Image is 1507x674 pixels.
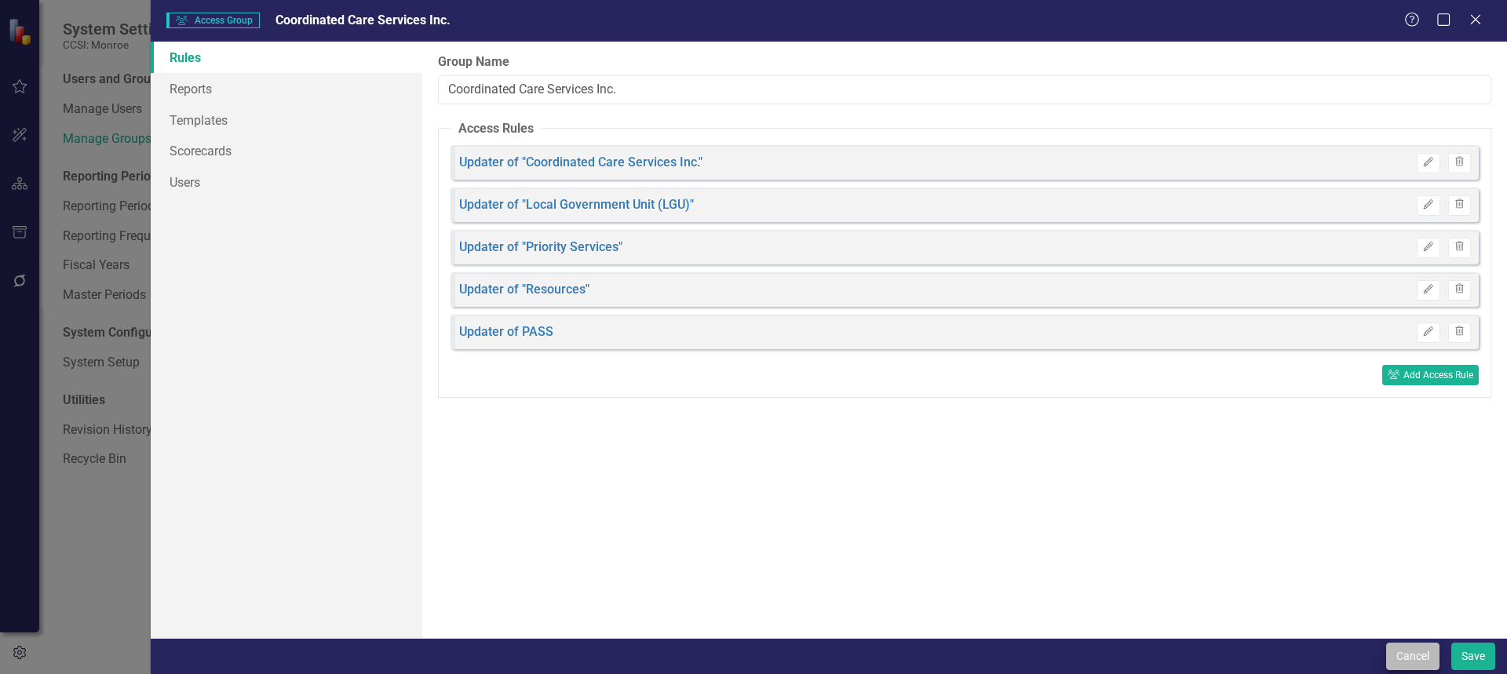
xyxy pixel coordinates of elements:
a: Updater of PASS [459,323,553,341]
a: Templates [151,104,422,136]
button: Add Access Rule [1382,365,1479,385]
button: Save [1451,643,1495,670]
div: Add Access Rule [1403,370,1473,381]
label: Group Name [438,53,1491,71]
a: Updater of "Coordinated Care Services Inc." [459,154,702,172]
a: Updater of "Local Government Unit (LGU)" [459,196,694,214]
a: Updater of "Resources" [459,281,589,299]
span: Access Group [166,13,260,28]
a: Updater of "Priority Services" [459,239,622,257]
button: Cancel [1386,643,1439,670]
span: Coordinated Care Services Inc. [275,13,451,27]
a: Rules [151,42,422,73]
a: Scorecards [151,135,422,166]
legend: Access Rules [451,120,542,138]
a: Users [151,166,422,198]
a: Reports [151,73,422,104]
